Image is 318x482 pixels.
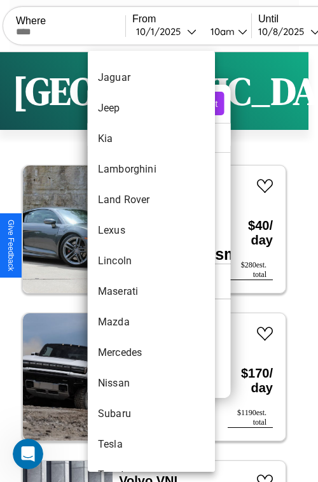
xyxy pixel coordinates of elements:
[88,124,215,154] li: Kia
[88,368,215,399] li: Nissan
[88,246,215,276] li: Lincoln
[13,439,43,469] iframe: Intercom live chat
[88,399,215,429] li: Subaru
[88,93,215,124] li: Jeep
[88,337,215,368] li: Mercedes
[88,62,215,93] li: Jaguar
[88,215,215,246] li: Lexus
[88,429,215,460] li: Tesla
[6,220,15,271] div: Give Feedback
[88,154,215,185] li: Lamborghini
[88,185,215,215] li: Land Rover
[88,307,215,337] li: Mazda
[88,276,215,307] li: Maserati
